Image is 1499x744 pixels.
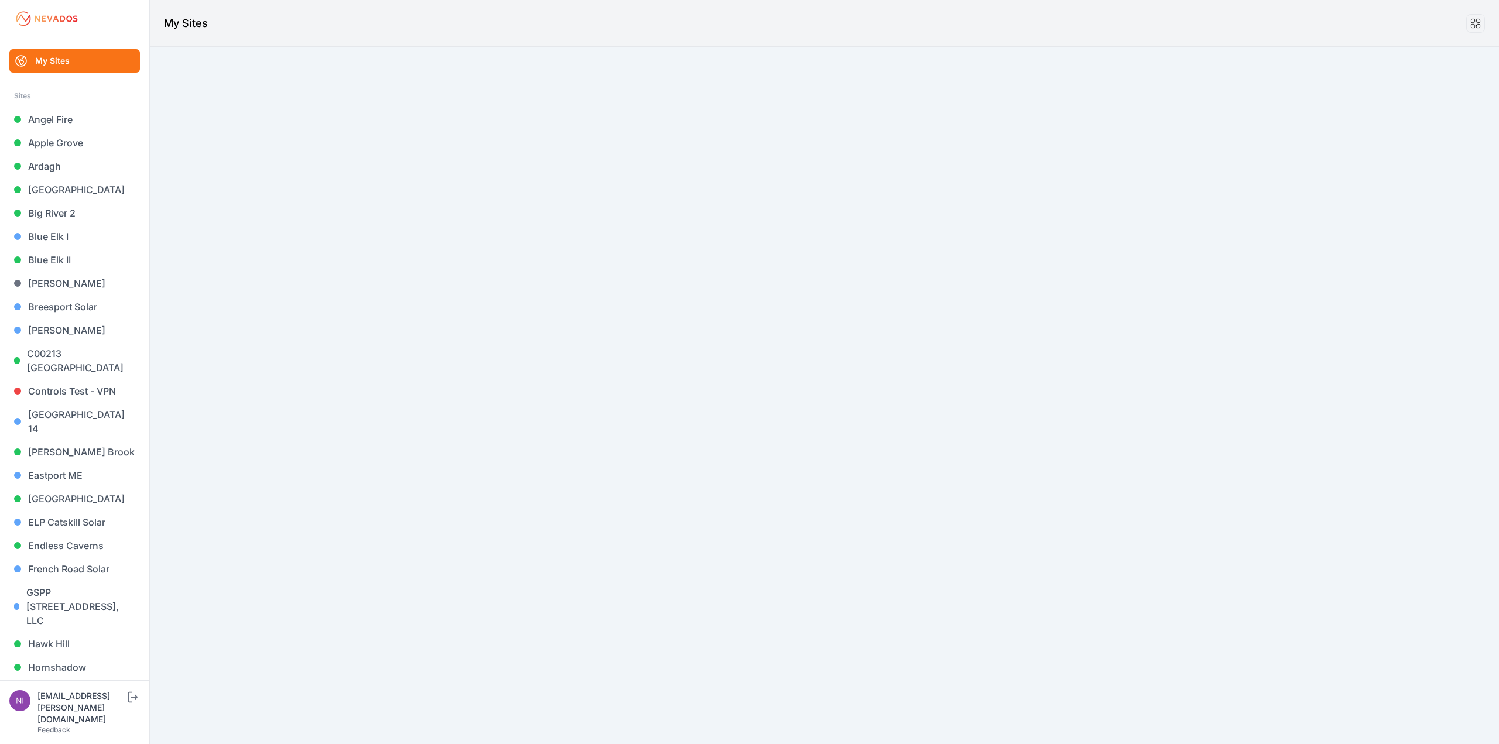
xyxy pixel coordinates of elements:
[9,272,140,295] a: [PERSON_NAME]
[9,131,140,155] a: Apple Grove
[9,295,140,318] a: Breesport Solar
[9,690,30,711] img: nick.fritz@nevados.solar
[9,679,140,702] a: Iris
[9,440,140,464] a: [PERSON_NAME] Brook
[9,464,140,487] a: Eastport ME
[14,9,80,28] img: Nevados
[9,108,140,131] a: Angel Fire
[9,49,140,73] a: My Sites
[9,318,140,342] a: [PERSON_NAME]
[37,725,70,734] a: Feedback
[164,15,208,32] h1: My Sites
[9,178,140,201] a: [GEOGRAPHIC_DATA]
[9,487,140,510] a: [GEOGRAPHIC_DATA]
[9,225,140,248] a: Blue Elk I
[9,379,140,403] a: Controls Test - VPN
[9,155,140,178] a: Ardagh
[9,403,140,440] a: [GEOGRAPHIC_DATA] 14
[9,534,140,557] a: Endless Caverns
[9,510,140,534] a: ELP Catskill Solar
[9,656,140,679] a: Hornshadow
[9,581,140,632] a: GSPP [STREET_ADDRESS], LLC
[9,557,140,581] a: French Road Solar
[9,201,140,225] a: Big River 2
[9,632,140,656] a: Hawk Hill
[14,89,135,103] div: Sites
[37,690,125,725] div: [EMAIL_ADDRESS][PERSON_NAME][DOMAIN_NAME]
[9,248,140,272] a: Blue Elk II
[9,342,140,379] a: C00213 [GEOGRAPHIC_DATA]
